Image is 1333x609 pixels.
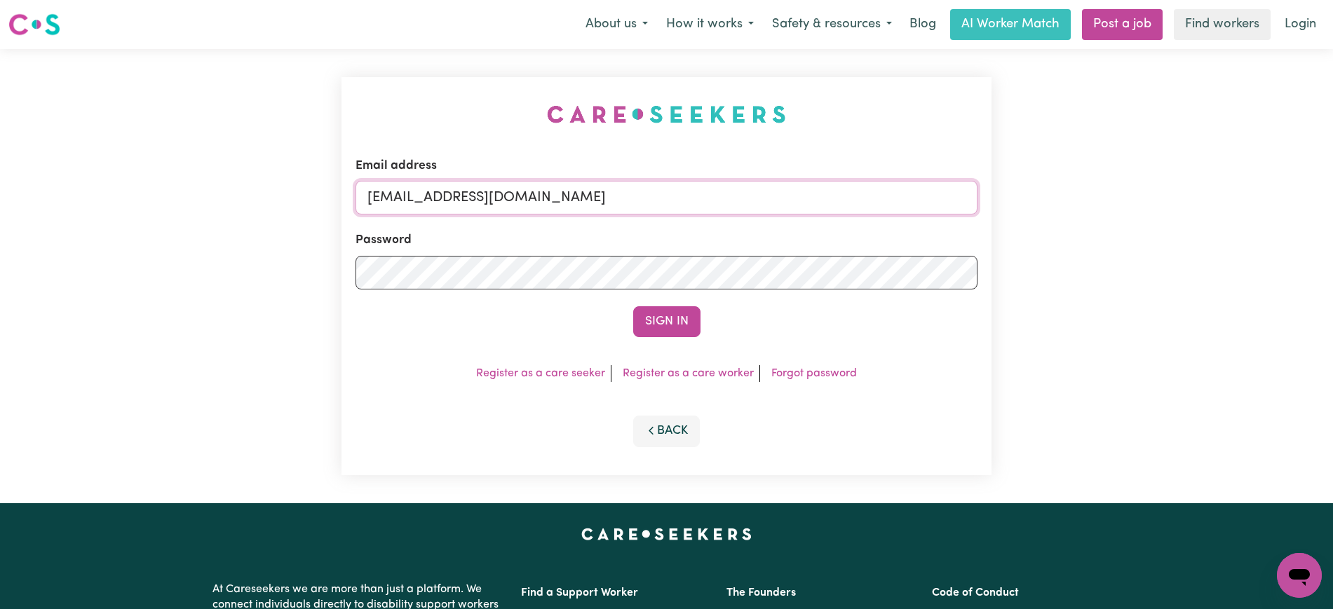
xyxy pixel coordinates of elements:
button: Safety & resources [763,10,901,39]
a: Register as a care worker [623,368,754,379]
a: Post a job [1082,9,1163,40]
label: Password [356,231,412,249]
button: How it works [657,10,763,39]
a: Forgot password [771,368,857,379]
label: Email address [356,157,437,175]
a: Register as a care seeker [476,368,605,379]
input: Email address [356,181,977,214]
a: Careseekers home page [581,528,752,540]
a: Code of Conduct [932,587,1019,598]
iframe: Button to launch messaging window [1277,553,1322,598]
a: Careseekers logo [8,8,60,41]
a: Find a Support Worker [521,587,638,598]
a: Blog [901,9,945,40]
a: Find workers [1174,9,1271,40]
img: Careseekers logo [8,12,60,37]
a: AI Worker Match [950,9,1071,40]
a: The Founders [726,587,796,598]
button: Sign In [633,306,701,337]
a: Login [1276,9,1325,40]
button: About us [576,10,657,39]
button: Back [633,416,701,446]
